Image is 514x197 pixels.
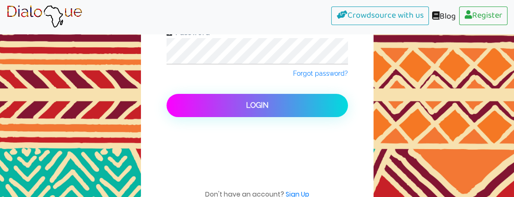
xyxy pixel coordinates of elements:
[246,101,268,110] span: Login
[293,69,348,78] a: Forgot password?
[172,28,210,37] span: Password
[7,5,82,28] img: Brand
[331,7,429,25] a: Crowdsource with us
[459,7,507,25] a: Register
[167,94,348,117] button: Login
[293,70,348,77] span: Forgot password?
[429,7,459,27] a: Blog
